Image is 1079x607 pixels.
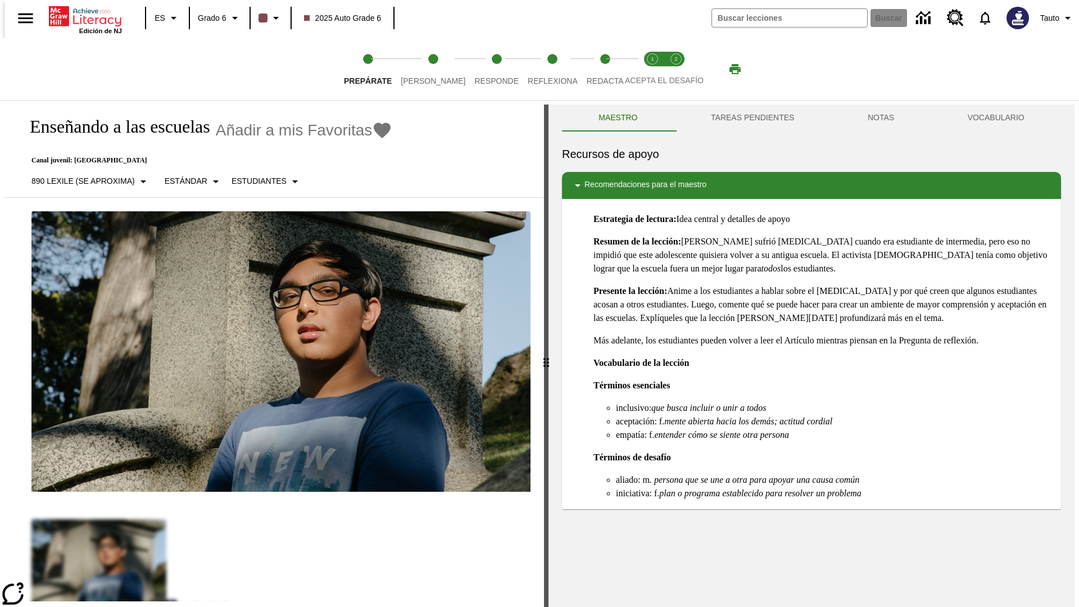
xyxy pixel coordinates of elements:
span: Redacta [587,76,624,85]
div: Pulsa la tecla de intro o la barra espaciadora y luego presiona las flechas de derecha e izquierd... [544,105,548,607]
button: Redacta step 5 of 5 [578,38,633,100]
button: VOCABULARIO [931,105,1061,132]
span: 2025 Auto Grade 6 [304,12,382,24]
div: Recomendaciones para el maestro [562,172,1061,199]
em: todos [761,264,781,273]
input: Buscar campo [712,9,867,27]
a: Notificaciones [971,3,1000,33]
span: Prepárate [344,76,392,85]
text: 1 [651,56,654,62]
p: [PERSON_NAME] sufrió [MEDICAL_DATA] cuando era estudiante de intermedia, pero eso no impidió que ... [593,235,1052,275]
button: Acepta el desafío lee step 1 of 2 [636,38,669,100]
li: aliado: m [616,473,1052,487]
span: Grado 6 [198,12,226,24]
p: Canal juvenil: [GEOGRAPHIC_DATA] [18,156,392,165]
button: Seleccione Lexile, 890 Lexile (Se aproxima) [27,171,155,192]
span: Reflexiona [528,76,578,85]
p: Más adelante, los estudiantes pueden volver a leer el Artículo mientras piensan en la Pregunta de... [593,334,1052,347]
span: Tauto [1040,12,1059,24]
button: Seleccionar estudiante [227,171,306,192]
button: Escoja un nuevo avatar [1000,3,1036,33]
span: [PERSON_NAME] [401,76,465,85]
a: Centro de información [909,3,940,34]
span: Añadir a mis Favoritas [216,121,373,139]
p: Anime a los estudiantes a hablar sobre el [MEDICAL_DATA] y por qué creen que algunos estudiantes ... [593,284,1052,325]
button: Tipo de apoyo, Estándar [160,171,227,192]
li: iniciativa: f. [616,487,1052,500]
button: Prepárate step 1 of 5 [335,38,401,100]
div: activity [548,105,1075,607]
button: Añadir a mis Favoritas - Enseñando a las escuelas [216,120,393,140]
p: 890 Lexile (Se aproxima) [31,175,135,187]
button: Perfil/Configuración [1036,8,1079,28]
button: Lenguaje: ES, Selecciona un idioma [149,8,185,28]
strong: Estrategia de lectura: [593,214,677,224]
img: Avatar [1007,7,1029,29]
em: incluir o unir a todos [690,403,767,413]
button: El color de la clase es café oscuro. Cambiar el color de la clase. [254,8,287,28]
strong: Términos de desafío [593,452,671,462]
span: ACEPTA EL DESAFÍO [625,76,704,85]
em: . persona que se une a otra para apoyar una causa común [650,475,859,484]
strong: Términos esenciales [593,380,670,390]
em: mente [664,416,686,426]
button: Lee step 2 of 5 [392,38,474,100]
p: Recomendaciones para el maestro [584,179,706,192]
button: Imprimir [717,59,753,79]
p: Idea central y detalles de apoyo [593,212,1052,226]
button: NOTAS [831,105,931,132]
button: Acepta el desafío contesta step 2 of 2 [660,38,692,100]
button: Maestro [562,105,674,132]
span: ES [155,12,165,24]
div: reading [4,105,544,601]
p: Estudiantes [232,175,287,187]
button: Reflexiona step 4 of 5 [519,38,587,100]
strong: Resumen de la lección: [593,237,681,246]
p: Estándar [165,175,207,187]
button: Abrir el menú lateral [9,2,42,35]
button: Grado: Grado 6, Elige un grado [193,8,246,28]
span: Edición de NJ [79,28,122,34]
button: TAREAS PENDIENTES [674,105,831,132]
em: entender [654,430,686,440]
li: empatía: f. [616,428,1052,442]
div: Portada [49,4,122,34]
div: Instructional Panel Tabs [562,105,1061,132]
em: cómo se siente otra persona [688,430,789,440]
strong: Presente la lección: [593,286,667,296]
span: Responde [474,76,519,85]
text: 2 [674,56,677,62]
em: abierta hacia los demás; actitud cordial [688,416,832,426]
h6: Recursos de apoyo [562,145,1061,163]
li: inclusivo: [616,401,1052,415]
button: Responde step 3 of 5 [465,38,528,100]
img: un adolescente sentado cerca de una gran lápida de cementerio. [31,211,531,492]
em: que busca [651,403,687,413]
a: Centro de recursos, Se abrirá en una pestaña nueva. [940,3,971,33]
li: aceptación: f. [616,415,1052,428]
em: plan o programa establecido para resolver un problema [659,488,862,498]
h1: Enseñando a las escuelas [18,116,210,137]
strong: Vocabulario de la lección [593,358,690,368]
